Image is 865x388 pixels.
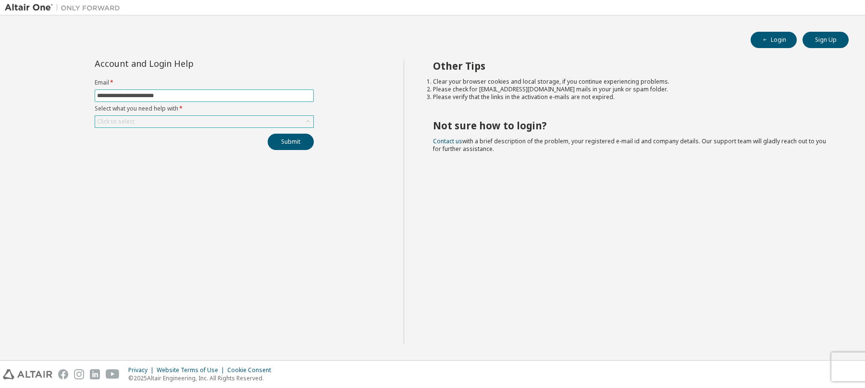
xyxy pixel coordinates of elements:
label: Email [95,79,314,87]
div: Account and Login Help [95,60,270,67]
img: Altair One [5,3,125,13]
div: Privacy [128,366,157,374]
button: Sign Up [803,32,849,48]
li: Please check for [EMAIL_ADDRESS][DOMAIN_NAME] mails in your junk or spam folder. [433,86,832,93]
img: youtube.svg [106,369,120,379]
label: Select what you need help with [95,105,314,113]
div: Cookie Consent [227,366,277,374]
h2: Other Tips [433,60,832,72]
div: Website Terms of Use [157,366,227,374]
img: instagram.svg [74,369,84,379]
button: Login [751,32,797,48]
h2: Not sure how to login? [433,119,832,132]
div: Click to select [97,118,135,125]
div: Click to select [95,116,313,127]
a: Contact us [433,137,462,145]
img: linkedin.svg [90,369,100,379]
li: Clear your browser cookies and local storage, if you continue experiencing problems. [433,78,832,86]
li: Please verify that the links in the activation e-mails are not expired. [433,93,832,101]
p: © 2025 Altair Engineering, Inc. All Rights Reserved. [128,374,277,382]
img: altair_logo.svg [3,369,52,379]
button: Submit [268,134,314,150]
span: with a brief description of the problem, your registered e-mail id and company details. Our suppo... [433,137,826,153]
img: facebook.svg [58,369,68,379]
